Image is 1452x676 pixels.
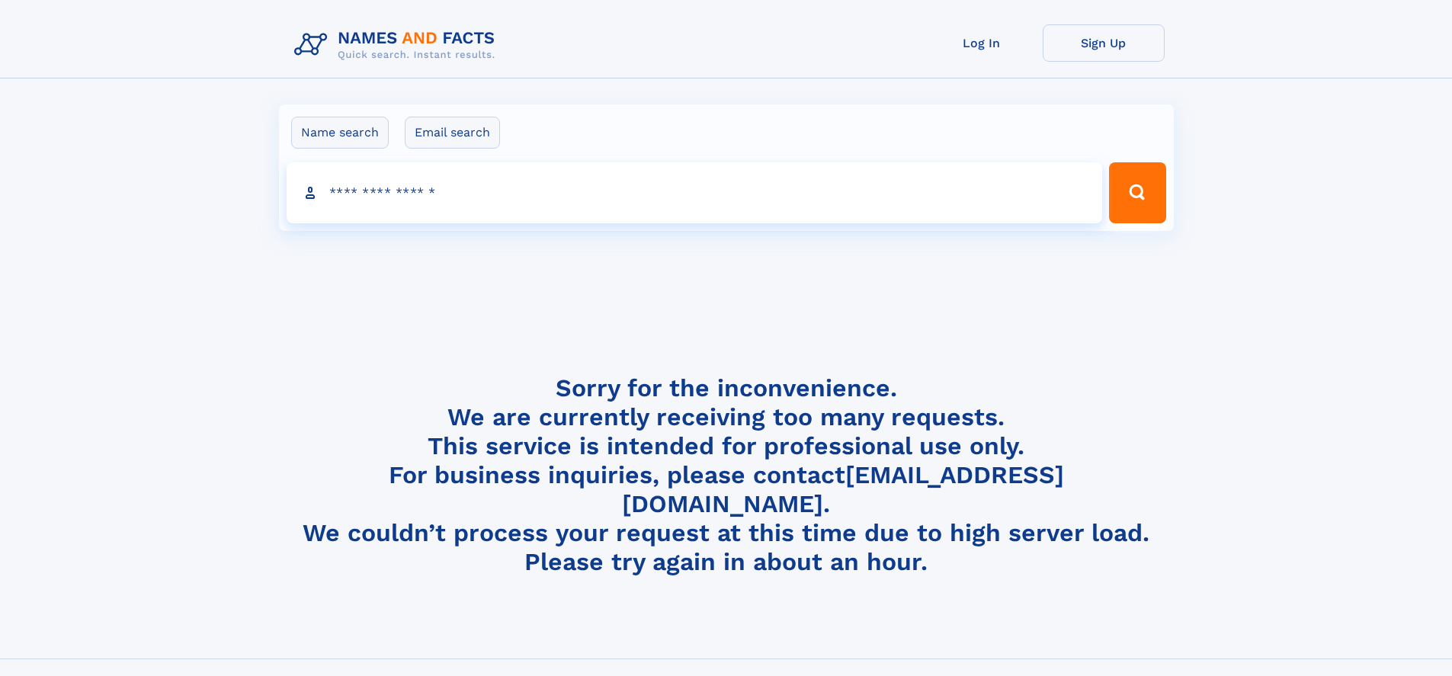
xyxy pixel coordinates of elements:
[622,460,1064,518] a: [EMAIL_ADDRESS][DOMAIN_NAME]
[287,162,1103,223] input: search input
[921,24,1043,62] a: Log In
[291,117,389,149] label: Name search
[288,24,508,66] img: Logo Names and Facts
[405,117,500,149] label: Email search
[288,373,1165,577] h4: Sorry for the inconvenience. We are currently receiving too many requests. This service is intend...
[1109,162,1165,223] button: Search Button
[1043,24,1165,62] a: Sign Up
